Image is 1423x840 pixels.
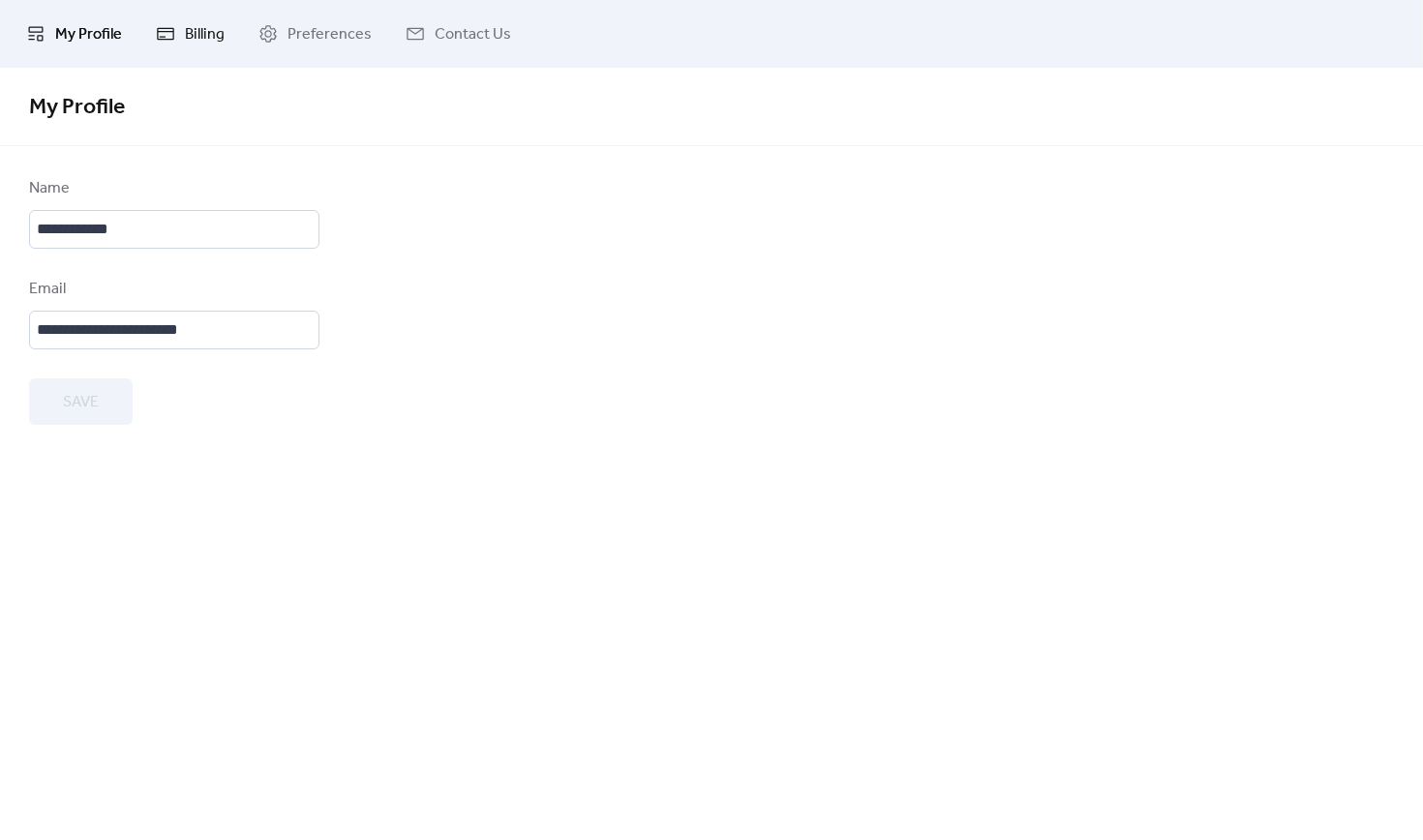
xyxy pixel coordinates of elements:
[244,8,386,60] a: Preferences
[29,86,125,129] span: My Profile
[141,8,239,60] a: Billing
[12,8,136,60] a: My Profile
[55,23,122,46] span: My Profile
[435,23,511,46] span: Contact Us
[185,23,225,46] span: Billing
[288,23,372,46] span: Preferences
[29,177,316,200] div: Name
[29,278,316,301] div: Email
[391,8,526,60] a: Contact Us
